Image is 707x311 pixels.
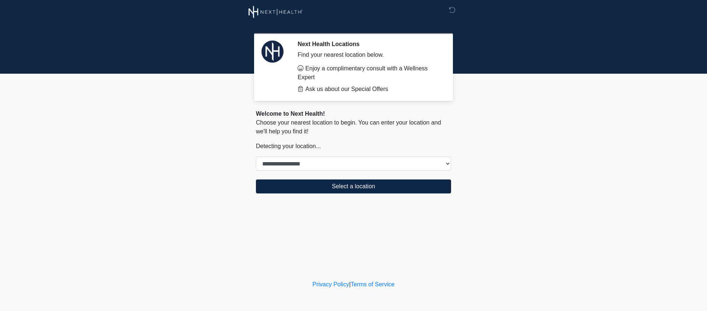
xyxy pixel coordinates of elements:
h2: Next Health Locations [298,41,440,48]
a: Terms of Service [351,281,394,287]
span: Choose your nearest location to begin. You can enter your location and we'll help you find it! [256,119,441,134]
img: Agent Avatar [261,41,284,63]
button: Select a location [256,179,451,193]
div: Find your nearest location below. [298,50,440,59]
img: Next Health Wellness Logo [249,6,303,18]
div: Welcome to Next Health! [256,109,451,118]
span: Detecting your location... [256,143,321,149]
li: Enjoy a complimentary consult with a Wellness Expert [298,64,440,82]
li: Ask us about our Special Offers [298,85,440,94]
a: Privacy Policy [313,281,349,287]
a: | [349,281,351,287]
